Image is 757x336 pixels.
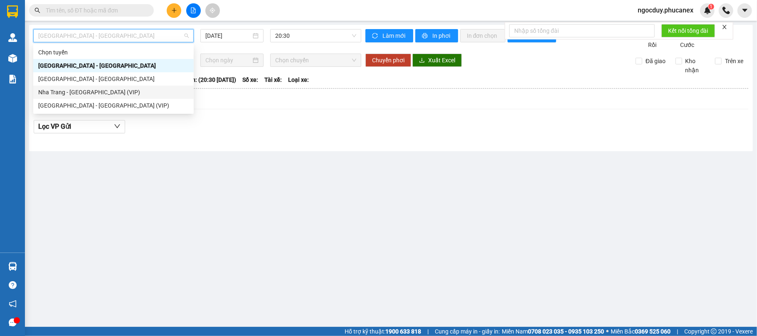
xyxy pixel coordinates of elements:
button: plus [167,3,181,18]
span: Đã giao [642,56,669,66]
input: Chọn ngày [205,56,251,65]
span: file-add [190,7,196,13]
button: Lọc VP Gửi [34,120,125,133]
div: [GEOGRAPHIC_DATA] - [GEOGRAPHIC_DATA] [38,61,189,70]
div: Nha Trang - Sài Gòn [33,59,194,72]
span: copyright [711,329,717,334]
span: caret-down [741,7,749,14]
div: Chọn tuyến [33,46,194,59]
input: Tìm tên, số ĐT hoặc mã đơn [46,6,144,15]
span: down [114,123,121,130]
span: ngocduy.phucanex [631,5,700,15]
span: message [9,319,17,326]
span: Làm mới [382,31,407,40]
button: In đơn chọn [460,29,505,42]
button: syncLàm mới [365,29,413,42]
span: printer [422,33,429,39]
span: aim [210,7,215,13]
div: Sài Gòn - Nha Trang [33,72,194,86]
span: Loại xe: [288,75,309,84]
sup: 1 [708,4,714,10]
span: Kho nhận [682,56,709,75]
button: downloadXuất Excel [412,54,462,67]
button: printerIn phơi [415,29,458,42]
span: question-circle [9,281,17,289]
strong: 0369 525 060 [635,328,671,335]
div: [GEOGRAPHIC_DATA] - [GEOGRAPHIC_DATA] (VIP) [38,101,189,110]
span: sync [372,33,379,39]
img: solution-icon [8,75,17,83]
span: Hỗ trợ kỹ thuật: [345,327,421,336]
div: Sài Gòn - Nha Trang (VIP) [33,99,194,112]
span: 1 [710,4,713,10]
span: Trên xe [722,56,747,66]
button: Kết nối tổng đài [661,24,715,37]
div: [GEOGRAPHIC_DATA] - [GEOGRAPHIC_DATA] [38,74,189,83]
button: caret-down [737,3,752,18]
strong: 1900 633 818 [385,328,421,335]
span: ⚪️ [606,330,609,333]
span: Số xe: [242,75,258,84]
span: 20:30 [275,29,356,42]
div: Chọn tuyến [38,48,189,57]
div: Nha Trang - [GEOGRAPHIC_DATA] (VIP) [38,88,189,97]
span: Tài xế: [264,75,282,84]
div: Nha Trang - Sài Gòn (VIP) [33,86,194,99]
span: notification [9,300,17,308]
span: Cung cấp máy in - giấy in: [435,327,500,336]
span: Lọc VP Gửi [38,121,71,132]
span: Miền Nam [502,327,604,336]
span: Chọn chuyến [275,54,356,66]
span: Nha Trang - Sài Gòn [38,29,189,42]
span: | [427,327,429,336]
span: Miền Bắc [611,327,671,336]
span: In phơi [432,31,451,40]
img: logo-vxr [7,5,18,18]
span: close [722,24,727,30]
span: plus [171,7,177,13]
span: | [677,327,678,336]
img: warehouse-icon [8,262,17,271]
img: warehouse-icon [8,33,17,42]
strong: 0708 023 035 - 0935 103 250 [528,328,604,335]
img: warehouse-icon [8,54,17,63]
span: Kết nối tổng đài [668,26,708,35]
input: 15/10/2025 [205,31,251,40]
button: file-add [186,3,201,18]
button: Chuyển phơi [365,54,411,67]
img: phone-icon [722,7,730,14]
span: search [35,7,40,13]
span: Chuyến: (20:30 [DATE]) [175,75,236,84]
input: Nhập số tổng đài [509,24,655,37]
img: icon-new-feature [704,7,711,14]
button: aim [205,3,220,18]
